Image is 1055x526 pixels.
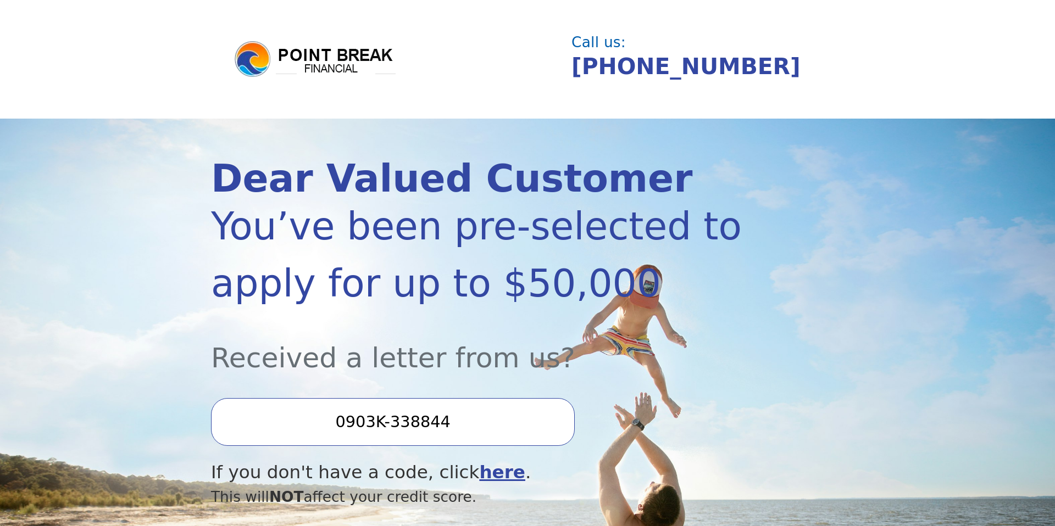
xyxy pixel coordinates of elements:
div: If you don't have a code, click . [211,459,749,486]
div: Received a letter from us? [211,312,749,378]
span: NOT [269,488,304,505]
div: Dear Valued Customer [211,160,749,198]
div: Call us: [571,35,835,49]
a: [PHONE_NUMBER] [571,53,801,80]
input: Enter your Offer Code: [211,398,575,445]
div: This will affect your credit score. [211,486,749,508]
img: logo.png [233,40,398,79]
a: here [479,462,525,483]
div: You’ve been pre-selected to apply for up to $50,000 [211,198,749,312]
